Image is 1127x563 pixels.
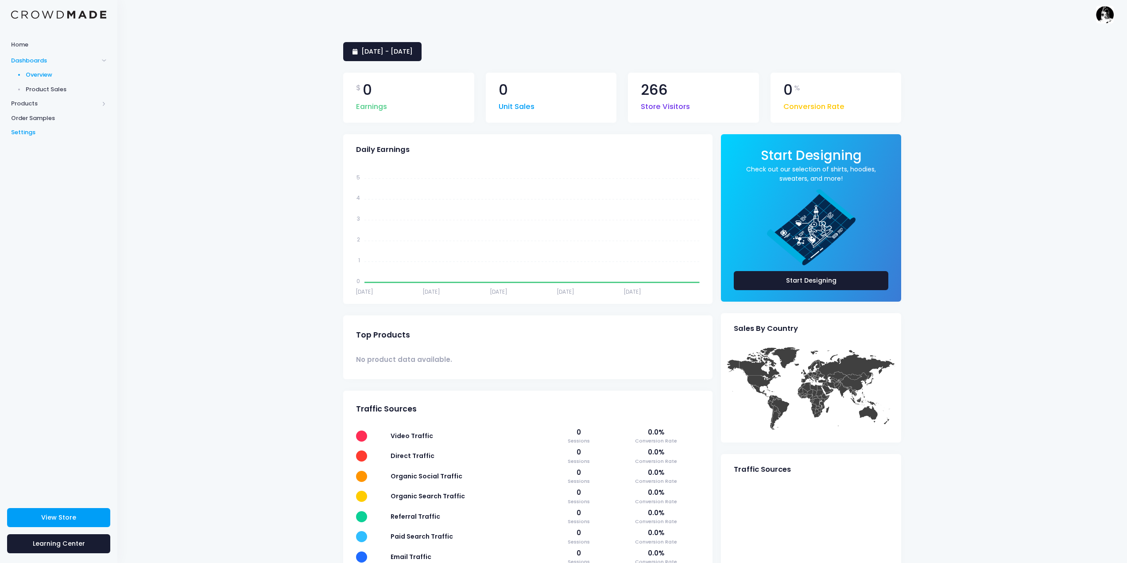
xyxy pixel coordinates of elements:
tspan: 1 [358,256,360,264]
span: Organic Search Traffic [391,492,465,501]
span: 0.0% [613,427,699,437]
span: Sessions [553,498,604,505]
span: Overview [26,70,107,79]
tspan: [DATE] [624,287,641,295]
span: Traffic Sources [356,404,417,414]
span: 0 [553,548,604,558]
span: Email Traffic [391,552,431,561]
a: Check out our selection of shirts, hoodies, sweaters, and more! [734,165,888,183]
span: 0 [553,508,604,518]
span: Product Sales [26,85,107,94]
span: Conversion Rate [613,518,699,525]
span: Direct Traffic [391,451,434,460]
span: Sessions [553,437,604,445]
span: 0 [553,447,604,457]
span: $ [356,83,361,93]
tspan: 4 [356,194,360,202]
tspan: 3 [357,215,360,222]
span: 266 [641,83,668,97]
span: Store Visitors [641,97,690,113]
span: Learning Center [33,539,85,548]
span: Daily Earnings [356,145,410,154]
img: User [1096,6,1114,23]
span: 0 [553,488,604,497]
span: Home [11,40,106,49]
span: Organic Social Traffic [391,472,462,481]
span: Start Designing [761,146,862,164]
span: Paid Search Traffic [391,532,453,541]
span: View Store [41,513,76,522]
span: 0.0% [613,548,699,558]
span: Conversion Rate [613,498,699,505]
span: 0.0% [613,447,699,457]
a: Learning Center [7,534,110,553]
span: 0 [363,83,372,97]
a: [DATE] - [DATE] [343,42,422,61]
span: Products [11,99,99,108]
span: 0.0% [613,508,699,518]
tspan: 2 [357,236,360,243]
span: 0 [783,83,793,97]
span: Sales By Country [734,324,798,333]
span: Settings [11,128,106,137]
tspan: 5 [356,173,360,181]
span: Traffic Sources [734,465,791,474]
span: 0.0% [613,528,699,538]
span: 0.0% [613,468,699,478]
span: Conversion Rate [613,458,699,465]
img: Logo [11,11,106,19]
span: Unit Sales [499,97,534,113]
span: Dashboards [11,56,99,65]
span: Sessions [553,478,604,485]
a: Start Designing [761,154,862,162]
span: 0 [553,468,604,478]
span: Conversion Rate [613,538,699,546]
tspan: 0 [356,277,360,285]
tspan: [DATE] [422,287,440,295]
span: Referral Traffic [391,512,440,521]
a: Start Designing [734,271,888,290]
span: Earnings [356,97,387,113]
span: Sessions [553,538,604,546]
span: Order Samples [11,114,106,123]
span: Conversion Rate [613,437,699,445]
span: Conversion Rate [783,97,844,113]
span: No product data available. [356,355,452,365]
span: Sessions [553,518,604,525]
a: View Store [7,508,110,527]
span: Conversion Rate [613,478,699,485]
span: [DATE] - [DATE] [361,47,413,56]
span: 0 [553,427,604,437]
span: 0 [553,528,604,538]
span: % [794,83,800,93]
span: Top Products [356,330,410,340]
span: Video Traffic [391,431,433,440]
tspan: [DATE] [490,287,507,295]
span: 0.0% [613,488,699,497]
tspan: [DATE] [356,287,373,295]
span: Sessions [553,458,604,465]
tspan: [DATE] [557,287,574,295]
span: 0 [499,83,508,97]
